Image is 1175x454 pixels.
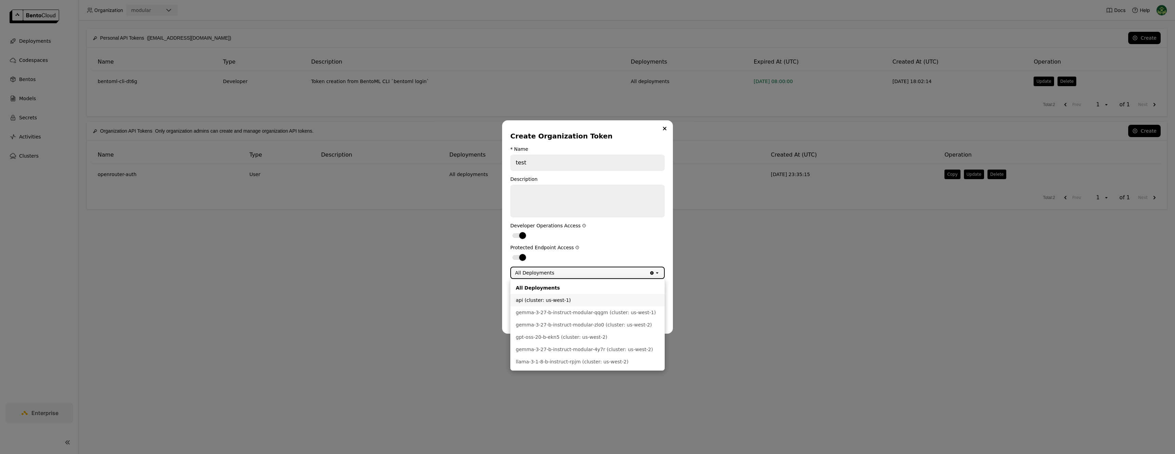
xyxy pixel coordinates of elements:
[502,120,673,334] div: dialog
[510,279,665,371] ul: Menu
[516,346,659,353] div: gemma-3-27-b-instruct-modular-4y7r (cluster: us-west-2)
[510,131,662,141] div: Create Organization Token
[516,321,659,328] div: gemma-3-27-b-instruct-modular-zlo0 (cluster: us-west-2)
[555,269,556,276] input: Selected All Deployments.
[514,146,528,152] div: Name
[654,270,660,276] svg: open
[661,124,669,133] button: Close
[515,269,554,276] div: All Deployments
[510,176,665,182] div: Description
[516,358,659,365] div: llama-3-1-8-b-instruct-rpjm (cluster: us-west-2)
[516,297,659,304] div: api (cluster: us-west-1)
[516,309,659,316] div: gemma-3-27-b-instruct-modular-qqgm (cluster: us-west-1)
[649,270,654,276] svg: Clear value
[510,223,665,228] div: Developer Operations Access
[510,245,665,250] div: Protected Endpoint Access
[516,284,659,291] div: All Deployments
[516,334,659,340] div: gpt-oss-20-b-ekn5 (cluster: us-west-2)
